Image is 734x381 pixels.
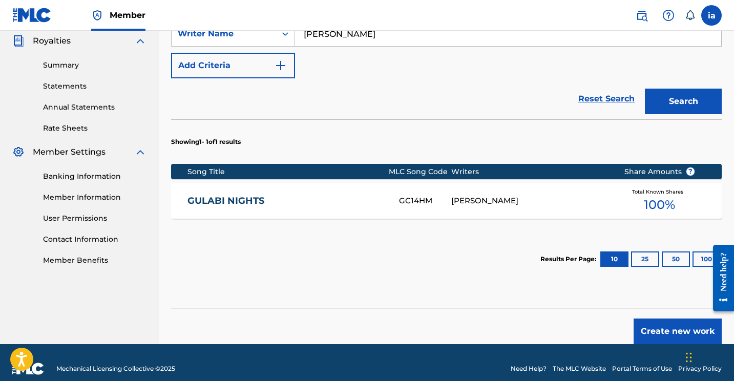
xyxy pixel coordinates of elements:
[693,251,721,267] button: 100
[56,364,175,373] span: Mechanical Licensing Collective © 2025
[636,9,648,22] img: search
[632,5,652,26] a: Public Search
[12,8,52,23] img: MLC Logo
[705,235,734,322] iframe: Resource Center
[43,123,146,134] a: Rate Sheets
[662,9,675,22] img: help
[662,251,690,267] button: 50
[644,196,675,214] span: 100 %
[178,28,270,40] div: Writer Name
[658,5,679,26] div: Help
[511,364,547,373] a: Need Help?
[43,81,146,92] a: Statements
[12,35,25,47] img: Royalties
[187,195,385,207] a: GULABI NIGHTS
[33,35,71,47] span: Royalties
[91,9,103,22] img: Top Rightsholder
[686,167,695,176] span: ?
[43,171,146,182] a: Banking Information
[171,137,241,146] p: Showing 1 - 1 of 1 results
[451,195,608,207] div: [PERSON_NAME]
[624,166,695,177] span: Share Amounts
[540,255,599,264] p: Results Per Page:
[171,53,295,78] button: Add Criteria
[573,88,640,110] a: Reset Search
[600,251,628,267] button: 10
[612,364,672,373] a: Portal Terms of Use
[43,60,146,71] a: Summary
[275,59,287,72] img: 9d2ae6d4665cec9f34b9.svg
[632,188,687,196] span: Total Known Shares
[12,146,25,158] img: Member Settings
[451,166,608,177] div: Writers
[187,166,388,177] div: Song Title
[43,234,146,245] a: Contact Information
[634,319,722,344] button: Create new work
[33,146,106,158] span: Member Settings
[399,195,451,207] div: GC14HM
[134,146,146,158] img: expand
[685,10,695,20] div: Notifications
[701,5,722,26] div: User Menu
[645,89,722,114] button: Search
[110,9,145,21] span: Member
[12,363,44,375] img: logo
[43,192,146,203] a: Member Information
[389,166,452,177] div: MLC Song Code
[553,364,606,373] a: The MLC Website
[631,251,659,267] button: 25
[43,213,146,224] a: User Permissions
[43,102,146,113] a: Annual Statements
[686,342,692,373] div: Drag
[43,255,146,266] a: Member Benefits
[678,364,722,373] a: Privacy Policy
[134,35,146,47] img: expand
[683,332,734,381] iframe: Chat Widget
